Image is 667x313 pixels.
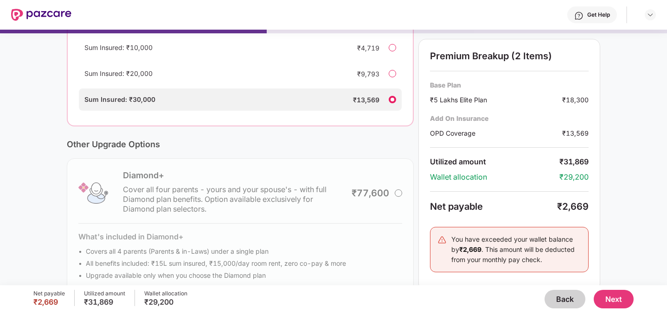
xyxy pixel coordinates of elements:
div: ₹9,793 [342,69,379,79]
div: ₹29,200 [144,297,187,307]
span: Sum Insured: ₹30,000 [84,95,155,103]
img: New Pazcare Logo [11,9,71,21]
button: Back [545,290,585,308]
div: ₹31,869 [559,157,589,167]
img: svg+xml;base64,PHN2ZyB4bWxucz0iaHR0cDovL3d3dy53My5vcmcvMjAwMC9zdmciIHdpZHRoPSIyNCIgaGVpZ2h0PSIyNC... [437,235,447,244]
div: Wallet allocation [144,290,187,297]
div: ₹13,569 [342,95,379,105]
div: Get Help [587,11,610,19]
img: svg+xml;base64,PHN2ZyBpZD0iRHJvcGRvd24tMzJ4MzIiIHhtbG5zPSJodHRwOi8vd3d3LnczLm9yZy8yMDAwL3N2ZyIgd2... [647,11,654,19]
div: Other Upgrade Options [67,139,414,149]
div: You have exceeded your wallet balance by . This amount will be deducted from your monthly pay check. [451,234,581,265]
div: Net payable [33,290,65,297]
div: Add On Insurance [430,114,589,123]
span: Sum Insured: ₹20,000 [84,69,153,77]
div: ₹31,869 [84,297,125,307]
div: Utilized amount [430,157,559,167]
div: Wallet allocation [430,172,559,182]
div: Base Plan [430,81,589,89]
div: Net payable [430,201,557,212]
div: ₹5 Lakhs Elite Plan [430,95,562,105]
div: OPD Coverage [430,128,562,138]
div: Premium Breakup (2 Items) [430,50,589,62]
div: ₹2,669 [557,201,589,212]
div: ₹4,719 [342,43,379,53]
div: ₹2,669 [33,297,65,307]
img: svg+xml;base64,PHN2ZyBpZD0iSGVscC0zMngzMiIgeG1sbnM9Imh0dHA6Ly93d3cudzMub3JnLzIwMDAvc3ZnIiB3aWR0aD... [574,11,584,20]
div: ₹29,200 [559,172,589,182]
div: ₹18,300 [562,95,589,105]
button: Next [594,290,634,308]
span: Sum Insured: ₹10,000 [84,44,153,51]
div: ₹13,569 [562,128,589,138]
b: ₹2,669 [459,245,481,253]
div: Utilized amount [84,290,125,297]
